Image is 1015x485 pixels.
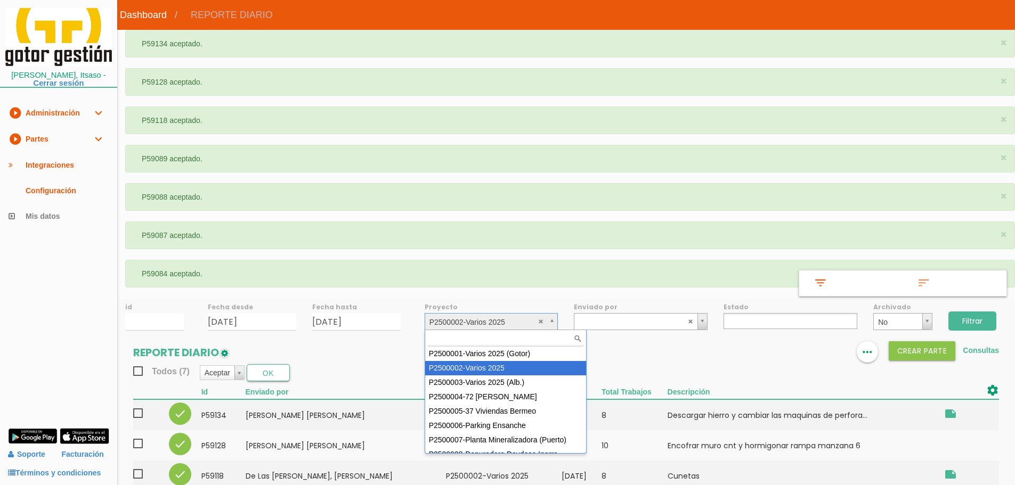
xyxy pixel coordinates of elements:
div: P2500007-Planta Mineralizadora (Puerto) [425,433,586,447]
div: P2500005-37 Viviendas Bermeo [425,404,586,418]
div: P2500004-72 [PERSON_NAME] [425,390,586,404]
div: P2500003-Varios 2025 (Alb.) [425,375,586,390]
div: P2500001-Varios 2025 (Gotor) [425,347,586,361]
div: P2500008-Depuradora Deydesa Igorre [425,447,586,462]
div: P2500006-Parking Ensanche [425,418,586,433]
div: P2500002-Varios 2025 [425,361,586,375]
